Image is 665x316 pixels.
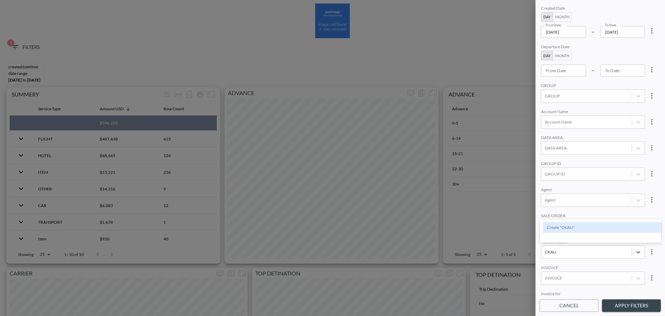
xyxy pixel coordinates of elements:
button: Apply Filters [602,299,661,312]
label: From Date [546,23,561,27]
button: more [645,89,659,103]
button: Day [541,51,553,60]
div: Created Date [541,6,645,12]
div: GROUP ID [541,161,645,168]
button: Cancel [540,299,598,312]
button: Month [553,12,572,22]
div: 2025-08-222025-08-23 [541,6,659,38]
p: – [592,66,595,74]
input: YYYY-MM-DD [541,26,586,38]
input: YYYY-MM-DD [600,26,645,38]
button: more [645,63,659,77]
div: INVOICE [541,265,645,272]
button: more [645,245,659,259]
div: SALE ORDER [541,213,645,220]
div: Account Name [541,109,645,116]
div: Invoice for [541,291,645,298]
div: Create "CKAU" [543,222,664,233]
button: more [645,271,659,285]
div: DATA AREA [541,135,645,142]
button: more [645,167,659,181]
div: GROUP [541,83,645,89]
button: more [645,115,659,129]
button: Day [541,12,553,22]
button: more [645,219,659,233]
input: YYYY-MM-DD [541,65,586,76]
button: more [645,141,659,155]
div: Departure Date [541,44,645,51]
div: Agent [541,187,645,194]
button: more [645,24,659,38]
button: Month [553,51,572,60]
button: more [645,193,659,207]
input: YYYY-MM-DD [600,65,645,76]
p: – [592,27,595,35]
label: To Date [605,23,616,27]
